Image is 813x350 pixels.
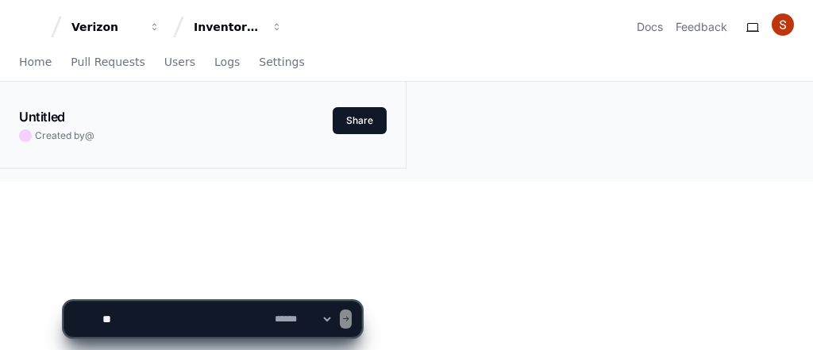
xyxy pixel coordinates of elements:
span: Created by [35,129,94,142]
button: Verizon [65,13,167,41]
span: Users [164,57,195,67]
button: Inventory Management [187,13,289,41]
span: Settings [259,57,304,67]
a: Settings [259,44,304,81]
a: Home [19,44,52,81]
div: Inventory Management [194,19,262,35]
span: Pull Requests [71,57,144,67]
div: Verizon [71,19,140,35]
a: Users [164,44,195,81]
span: Logs [214,57,240,67]
img: ACg8ocLg2_KGMaESmVdPJoxlc_7O_UeM10l1C5GIc0P9QNRQFTV7=s96-c [772,13,794,36]
a: Pull Requests [71,44,144,81]
a: Logs [214,44,240,81]
span: Home [19,57,52,67]
span: @ [85,129,94,141]
a: Docs [637,19,663,35]
button: Feedback [676,19,727,35]
h1: Untitled [19,107,65,126]
button: Share [333,107,387,134]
